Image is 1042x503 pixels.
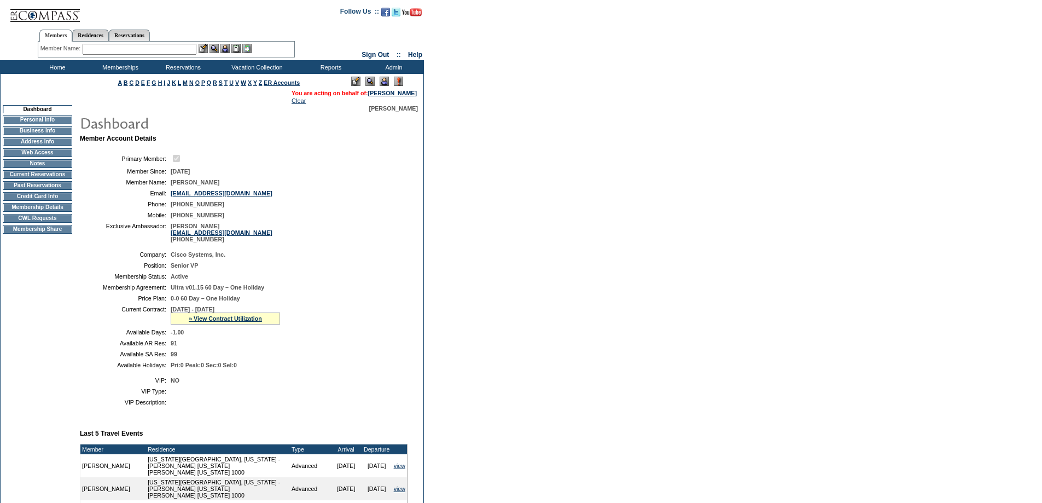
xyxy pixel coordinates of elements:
a: Members [39,30,73,42]
a: G [152,79,156,86]
td: Advanced [290,477,331,500]
span: NO [171,377,179,384]
a: L [178,79,181,86]
a: Y [253,79,257,86]
td: Membership Agreement: [84,284,166,291]
td: Available Holidays: [84,362,166,368]
a: view [394,462,405,469]
a: W [241,79,246,86]
span: [PHONE_NUMBER] [171,201,224,207]
img: pgTtlDashboard.gif [79,112,298,134]
a: A [118,79,122,86]
a: S [219,79,223,86]
td: Available SA Res: [84,351,166,357]
td: VIP Description: [84,399,166,406]
a: D [135,79,139,86]
a: F [147,79,150,86]
td: Position: [84,262,166,269]
td: Available Days: [84,329,166,336]
span: Pri:0 Peak:0 Sec:0 Sel:0 [171,362,237,368]
td: Type [290,444,331,454]
td: Advanced [290,454,331,477]
img: Follow us on Twitter [392,8,400,16]
img: View Mode [365,77,375,86]
img: b_edit.gif [199,44,208,53]
td: [DATE] [331,477,362,500]
td: Current Reservations [3,170,72,179]
b: Last 5 Travel Events [80,430,143,437]
a: » View Contract Utilization [189,315,262,322]
td: Mobile: [84,212,166,218]
td: [DATE] [331,454,362,477]
td: Member [80,444,146,454]
td: Follow Us :: [340,7,379,20]
img: Edit Mode [351,77,360,86]
td: [US_STATE][GEOGRAPHIC_DATA], [US_STATE] - [PERSON_NAME] [US_STATE] [PERSON_NAME] [US_STATE] 1000 [146,454,290,477]
img: Subscribe to our YouTube Channel [402,8,422,16]
td: Home [25,60,88,74]
a: [EMAIL_ADDRESS][DOMAIN_NAME] [171,229,272,236]
td: Primary Member: [84,153,166,164]
a: Follow us on Twitter [392,11,400,18]
span: Active [171,273,188,280]
div: Member Name: [40,44,83,53]
a: Subscribe to our YouTube Channel [402,11,422,18]
a: X [248,79,252,86]
a: T [224,79,228,86]
td: VIP: [84,377,166,384]
td: Available AR Res: [84,340,166,346]
td: Current Contract: [84,306,166,325]
td: Vacation Collection [213,60,298,74]
td: Notes [3,159,72,168]
a: Residences [72,30,109,41]
a: Q [207,79,211,86]
td: [PERSON_NAME] [80,454,146,477]
td: Reservations [150,60,213,74]
a: P [201,79,205,86]
a: U [229,79,234,86]
span: Cisco Systems, Inc. [171,251,225,258]
td: Reports [298,60,361,74]
td: Departure [362,444,392,454]
td: Credit Card Info [3,192,72,201]
a: B [124,79,128,86]
span: :: [397,51,401,59]
td: Company: [84,251,166,258]
td: Web Access [3,148,72,157]
td: Membership Details [3,203,72,212]
a: Reservations [109,30,150,41]
span: [PHONE_NUMBER] [171,212,224,218]
td: Personal Info [3,115,72,124]
td: Membership Share [3,225,72,234]
td: [DATE] [362,454,392,477]
span: 0-0 60 Day – One Holiday [171,295,240,302]
td: Address Info [3,137,72,146]
b: Member Account Details [80,135,156,142]
td: Member Since: [84,168,166,175]
img: Log Concern/Member Elevation [394,77,403,86]
span: [DATE] - [DATE] [171,306,214,313]
a: V [235,79,239,86]
span: [PERSON_NAME] [369,105,418,112]
a: R [213,79,217,86]
span: Ultra v01.15 60 Day – One Holiday [171,284,264,291]
td: Phone: [84,201,166,207]
a: [PERSON_NAME] [368,90,417,96]
td: VIP Type: [84,388,166,395]
a: I [164,79,165,86]
span: 91 [171,340,177,346]
a: Z [259,79,263,86]
a: ER Accounts [264,79,300,86]
a: K [172,79,176,86]
img: View [209,44,219,53]
a: view [394,485,405,492]
td: Email: [84,190,166,196]
span: [DATE] [171,168,190,175]
td: [DATE] [362,477,392,500]
img: Impersonate [220,44,230,53]
a: H [158,79,162,86]
img: Impersonate [380,77,389,86]
span: 99 [171,351,177,357]
td: Membership Status: [84,273,166,280]
a: Help [408,51,422,59]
